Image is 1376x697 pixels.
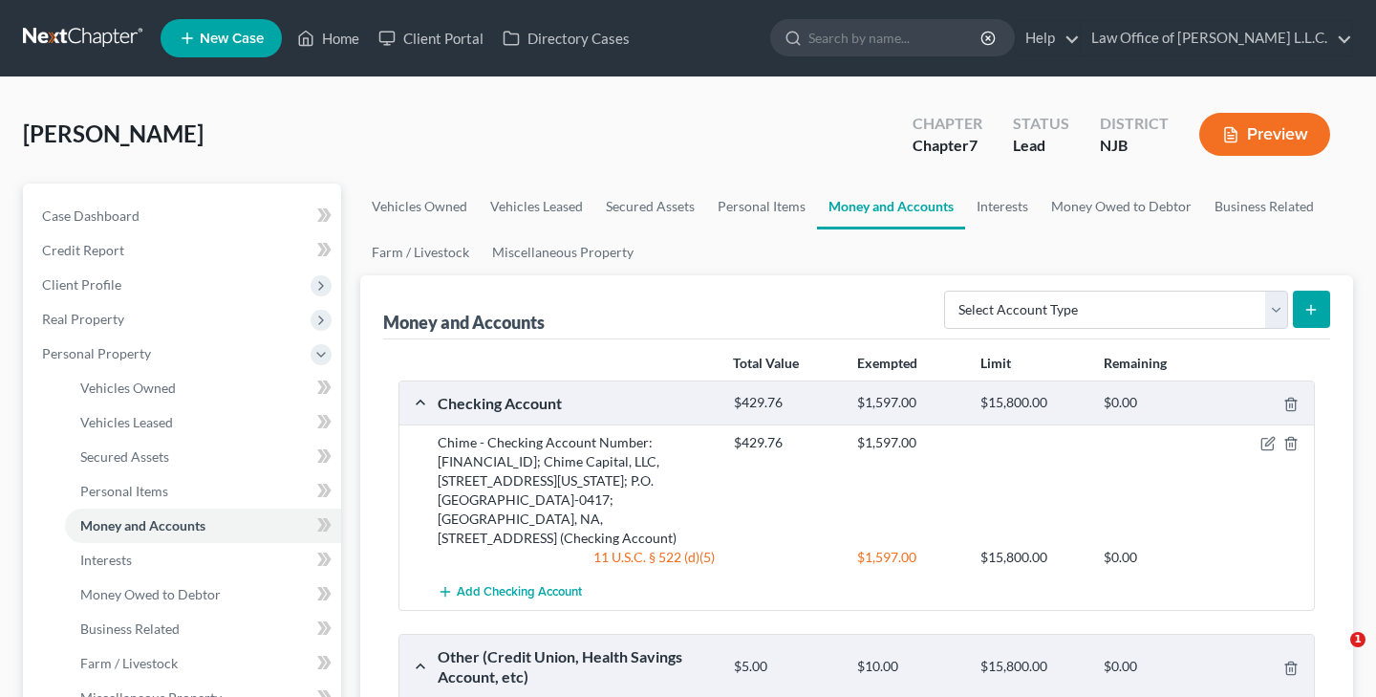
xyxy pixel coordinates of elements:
[848,548,971,567] div: $1,597.00
[857,355,917,371] strong: Exempted
[428,548,724,567] div: 11 U.S.C. § 522 (d)(5)
[27,233,341,268] a: Credit Report
[1199,113,1330,156] button: Preview
[65,509,341,543] a: Money and Accounts
[706,184,817,229] a: Personal Items
[200,32,264,46] span: New Case
[42,207,140,224] span: Case Dashboard
[65,405,341,440] a: Vehicles Leased
[971,548,1094,567] div: $15,800.00
[493,21,639,55] a: Directory Cases
[1100,113,1169,135] div: District
[1104,355,1167,371] strong: Remaining
[980,355,1011,371] strong: Limit
[65,440,341,474] a: Secured Assets
[733,355,799,371] strong: Total Value
[80,655,178,671] span: Farm / Livestock
[80,586,221,602] span: Money Owed to Debtor
[428,393,724,413] div: Checking Account
[23,120,204,147] span: [PERSON_NAME]
[1016,21,1080,55] a: Help
[80,380,176,396] span: Vehicles Owned
[27,199,341,233] a: Case Dashboard
[80,621,180,637] span: Business Related
[817,184,965,229] a: Money and Accounts
[1094,394,1217,412] div: $0.00
[457,585,582,600] span: Add Checking Account
[848,658,971,676] div: $10.00
[65,646,341,681] a: Farm / Livestock
[428,646,724,687] div: Other (Credit Union, Health Savings Account, etc)
[971,394,1094,412] div: $15,800.00
[479,184,594,229] a: Vehicles Leased
[65,474,341,509] a: Personal Items
[80,517,205,534] span: Money and Accounts
[80,483,168,499] span: Personal Items
[65,543,341,577] a: Interests
[848,394,971,412] div: $1,597.00
[724,433,848,452] div: $429.76
[969,136,978,154] span: 7
[438,575,582,610] button: Add Checking Account
[594,184,706,229] a: Secured Assets
[80,414,173,430] span: Vehicles Leased
[80,448,169,465] span: Secured Assets
[1013,135,1069,157] div: Lead
[65,612,341,646] a: Business Related
[1094,658,1217,676] div: $0.00
[808,20,983,55] input: Search by name...
[80,552,132,568] span: Interests
[42,276,121,293] span: Client Profile
[1350,632,1365,647] span: 1
[1013,113,1069,135] div: Status
[1094,548,1217,567] div: $0.00
[724,658,848,676] div: $5.00
[913,135,982,157] div: Chapter
[913,113,982,135] div: Chapter
[481,229,645,275] a: Miscellaneous Property
[42,242,124,258] span: Credit Report
[65,371,341,405] a: Vehicles Owned
[1082,21,1352,55] a: Law Office of [PERSON_NAME] L.L.C.
[288,21,369,55] a: Home
[1100,135,1169,157] div: NJB
[42,345,151,361] span: Personal Property
[428,433,724,548] div: Chime - Checking Account Number: [FINANCIAL_ID]; Chime Capital, LLC, [STREET_ADDRESS][US_STATE]; ...
[724,394,848,412] div: $429.76
[848,433,971,452] div: $1,597.00
[1203,184,1325,229] a: Business Related
[360,229,481,275] a: Farm / Livestock
[42,311,124,327] span: Real Property
[1040,184,1203,229] a: Money Owed to Debtor
[360,184,479,229] a: Vehicles Owned
[369,21,493,55] a: Client Portal
[965,184,1040,229] a: Interests
[1311,632,1357,678] iframe: Intercom live chat
[971,658,1094,676] div: $15,800.00
[65,577,341,612] a: Money Owed to Debtor
[383,311,545,334] div: Money and Accounts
